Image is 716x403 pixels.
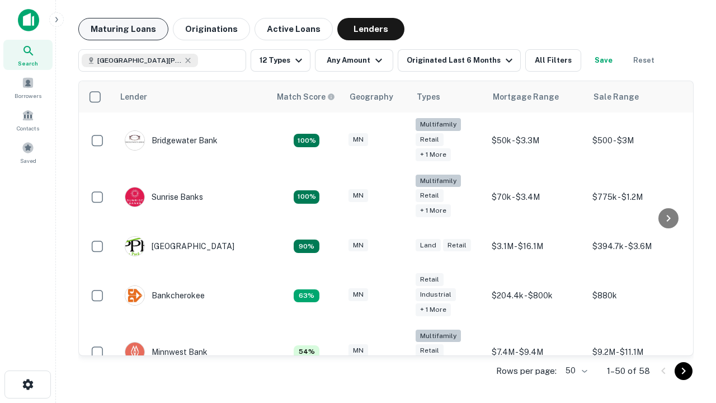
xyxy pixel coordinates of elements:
span: Borrowers [15,91,41,100]
div: Matching Properties: 14, hasApolloMatch: undefined [294,190,319,204]
span: [GEOGRAPHIC_DATA][PERSON_NAME], [GEOGRAPHIC_DATA], [GEOGRAPHIC_DATA] [97,55,181,65]
span: Search [18,59,38,68]
td: $7.4M - $9.4M [486,324,587,381]
button: Reset [626,49,662,72]
div: Originated Last 6 Months [407,54,516,67]
span: Contacts [17,124,39,133]
td: $50k - $3.3M [486,113,587,169]
div: Retail [416,133,444,146]
div: Matching Properties: 7, hasApolloMatch: undefined [294,289,319,303]
div: Sale Range [593,90,639,104]
div: Sunrise Banks [125,187,203,207]
div: Bridgewater Bank [125,130,218,151]
button: Lenders [337,18,404,40]
td: $3.1M - $16.1M [486,225,587,268]
div: + 1 more [416,303,451,316]
div: Land [416,239,441,252]
div: Matching Properties: 20, hasApolloMatch: undefined [294,134,319,147]
div: + 1 more [416,204,451,217]
div: MN [348,288,368,301]
td: $500 - $3M [587,113,687,169]
div: MN [348,239,368,252]
button: Originations [173,18,250,40]
td: $880k [587,268,687,324]
div: Matching Properties: 10, hasApolloMatch: undefined [294,240,319,253]
div: Multifamily [416,175,461,188]
div: Retail [443,239,471,252]
th: Sale Range [587,81,687,113]
td: $9.2M - $11.1M [587,324,687,381]
div: MN [348,189,368,202]
div: Multifamily [416,118,461,131]
td: $70k - $3.4M [486,169,587,226]
div: + 1 more [416,148,451,161]
a: Saved [3,137,53,167]
div: [GEOGRAPHIC_DATA] [125,236,234,256]
div: Geography [350,90,393,104]
th: Types [410,81,486,113]
th: Capitalize uses an advanced AI algorithm to match your search with the best lender. The match sco... [270,81,343,113]
div: 50 [561,363,589,379]
p: 1–50 of 58 [607,364,650,378]
button: Active Loans [255,18,333,40]
button: Save your search to get updates of matches that match your search criteria. [586,49,621,72]
img: picture [125,237,144,256]
img: capitalize-icon.png [18,9,39,31]
button: Any Amount [315,49,393,72]
td: $775k - $1.2M [587,169,687,226]
a: Contacts [3,105,53,135]
div: Minnwest Bank [125,342,208,362]
div: Multifamily [416,330,461,343]
button: Originated Last 6 Months [398,49,521,72]
td: $204.4k - $800k [486,268,587,324]
a: Search [3,40,53,70]
button: All Filters [525,49,581,72]
div: MN [348,344,368,357]
img: picture [125,188,144,207]
div: Industrial [416,288,456,301]
img: picture [125,131,144,150]
div: MN [348,133,368,146]
td: $394.7k - $3.6M [587,225,687,268]
div: Mortgage Range [493,90,559,104]
div: Matching Properties: 6, hasApolloMatch: undefined [294,345,319,359]
div: Lender [120,90,147,104]
div: Retail [416,189,444,202]
iframe: Chat Widget [660,313,716,367]
div: Types [417,90,440,104]
p: Rows per page: [496,364,557,378]
img: picture [125,286,144,305]
img: picture [125,343,144,362]
button: 12 Types [251,49,310,72]
h6: Match Score [277,91,333,103]
div: Retail [416,344,444,357]
button: Go to next page [675,362,693,380]
div: Retail [416,273,444,286]
th: Mortgage Range [486,81,587,113]
span: Saved [20,156,36,165]
button: Maturing Loans [78,18,168,40]
th: Lender [114,81,270,113]
a: Borrowers [3,72,53,102]
th: Geography [343,81,410,113]
div: Capitalize uses an advanced AI algorithm to match your search with the best lender. The match sco... [277,91,335,103]
div: Bankcherokee [125,285,205,306]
